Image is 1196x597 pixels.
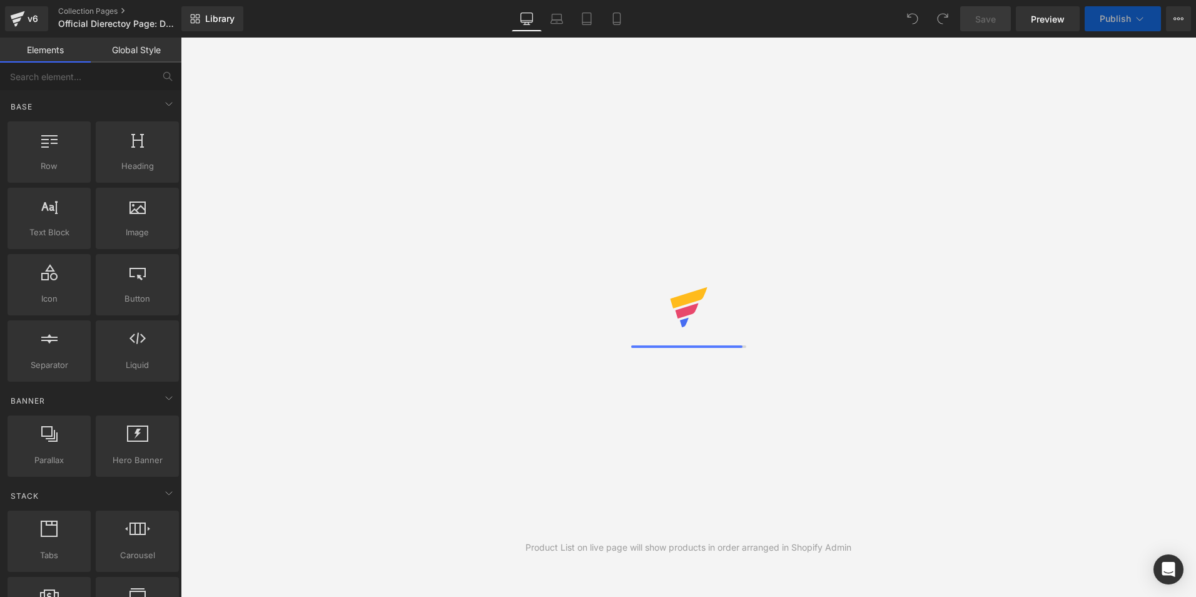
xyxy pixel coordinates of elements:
span: Official Dierectoy Page: DO NOT DELETE: Collection Page [58,19,178,29]
button: Redo [930,6,955,31]
span: Stack [9,490,40,502]
div: v6 [25,11,41,27]
a: Collection Pages [58,6,202,16]
span: Icon [11,292,87,305]
span: Banner [9,395,46,407]
a: Global Style [91,38,181,63]
span: Row [11,160,87,173]
span: Button [99,292,175,305]
button: Undo [900,6,925,31]
button: Publish [1085,6,1161,31]
a: Desktop [512,6,542,31]
a: v6 [5,6,48,31]
div: Open Intercom Messenger [1153,554,1183,584]
button: More [1166,6,1191,31]
span: Base [9,101,34,113]
span: Preview [1031,13,1065,26]
span: Heading [99,160,175,173]
span: Text Block [11,226,87,239]
span: Save [975,13,996,26]
span: Separator [11,359,87,372]
span: Parallax [11,454,87,467]
a: New Library [181,6,243,31]
span: Tabs [11,549,87,562]
div: Product List on live page will show products in order arranged in Shopify Admin [525,541,851,554]
span: Carousel [99,549,175,562]
span: Image [99,226,175,239]
a: Preview [1016,6,1080,31]
a: Mobile [602,6,632,31]
a: Tablet [572,6,602,31]
span: Library [205,13,235,24]
span: Publish [1100,14,1131,24]
span: Liquid [99,359,175,372]
span: Hero Banner [99,454,175,467]
a: Laptop [542,6,572,31]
